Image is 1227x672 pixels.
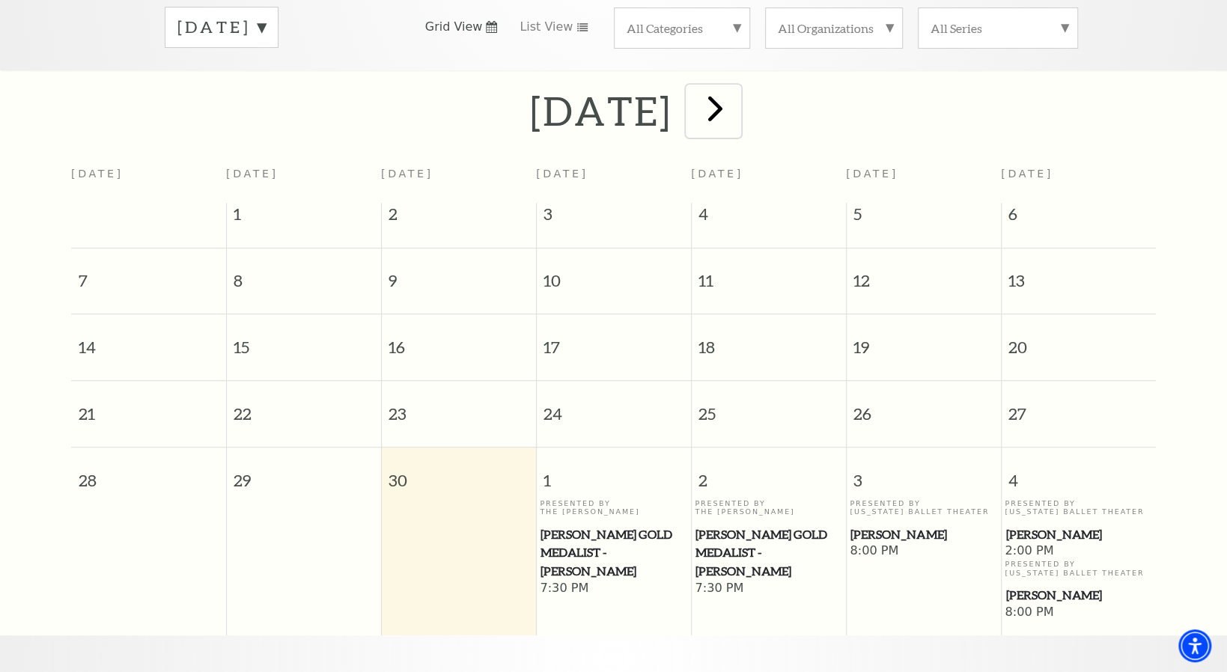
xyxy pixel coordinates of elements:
[71,381,226,433] span: 21
[382,248,536,300] span: 9
[686,85,740,138] button: next
[850,543,997,560] span: 8:00 PM
[536,168,588,180] span: [DATE]
[1005,560,1152,577] p: Presented By [US_STATE] Ballet Theater
[692,203,846,233] span: 4
[71,248,226,300] span: 7
[692,448,846,499] span: 2
[847,448,1001,499] span: 3
[850,499,997,516] p: Presented By [US_STATE] Ballet Theater
[540,499,687,516] p: Presented By The [PERSON_NAME]
[537,314,691,366] span: 17
[1002,203,1157,233] span: 6
[695,525,841,581] span: [PERSON_NAME] Gold Medalist - [PERSON_NAME]
[1002,448,1157,499] span: 4
[627,20,737,36] label: All Categories
[537,203,691,233] span: 3
[847,203,1001,233] span: 5
[850,525,996,544] span: [PERSON_NAME]
[540,581,687,597] span: 7:30 PM
[692,314,846,366] span: 18
[537,448,691,499] span: 1
[520,19,573,35] span: List View
[1178,629,1211,662] div: Accessibility Menu
[1005,499,1152,516] p: Presented By [US_STATE] Ballet Theater
[1005,605,1152,621] span: 8:00 PM
[1002,381,1157,433] span: 27
[227,314,381,366] span: 15
[931,20,1065,36] label: All Series
[778,20,890,36] label: All Organizations
[847,248,1001,300] span: 12
[382,203,536,233] span: 2
[537,381,691,433] span: 24
[1005,525,1151,544] span: [PERSON_NAME]
[226,168,278,180] span: [DATE]
[227,248,381,300] span: 8
[1001,168,1053,180] span: [DATE]
[381,168,433,180] span: [DATE]
[71,314,226,366] span: 14
[530,87,672,135] h2: [DATE]
[847,314,1001,366] span: 19
[692,248,846,300] span: 11
[847,381,1001,433] span: 26
[1002,248,1157,300] span: 13
[846,168,898,180] span: [DATE]
[227,203,381,233] span: 1
[1005,586,1151,605] span: [PERSON_NAME]
[71,159,226,203] th: [DATE]
[177,16,266,39] label: [DATE]
[1002,314,1157,366] span: 20
[227,448,381,499] span: 29
[1005,543,1152,560] span: 2:00 PM
[695,581,842,597] span: 7:30 PM
[541,525,686,581] span: [PERSON_NAME] Gold Medalist - [PERSON_NAME]
[425,19,483,35] span: Grid View
[691,168,743,180] span: [DATE]
[382,381,536,433] span: 23
[692,381,846,433] span: 25
[227,381,381,433] span: 22
[537,248,691,300] span: 10
[382,448,536,499] span: 30
[71,448,226,499] span: 28
[382,314,536,366] span: 16
[695,499,842,516] p: Presented By The [PERSON_NAME]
